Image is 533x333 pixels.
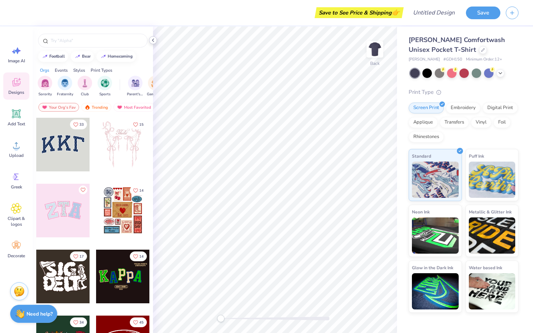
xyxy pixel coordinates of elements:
[75,54,80,59] img: trend_line.gif
[78,76,92,97] button: filter button
[130,186,147,195] button: Like
[469,264,502,271] span: Water based Ink
[469,217,516,254] img: Metallic & Glitter Ink
[8,90,24,95] span: Designs
[139,321,144,324] span: 45
[11,184,22,190] span: Greek
[127,76,144,97] button: filter button
[117,105,123,110] img: most_fav.gif
[469,273,516,309] img: Water based Ink
[79,123,84,126] span: 33
[407,5,460,20] input: Untitled Design
[440,117,469,128] div: Transfers
[4,216,28,227] span: Clipart & logos
[469,152,484,160] span: Puff Ink
[370,60,380,67] div: Back
[38,92,52,97] span: Sorority
[409,103,444,113] div: Screen Print
[9,153,24,158] span: Upload
[91,67,112,74] div: Print Types
[70,120,87,129] button: Like
[8,58,25,64] span: Image AI
[79,255,84,258] span: 17
[493,117,511,128] div: Foil
[99,92,111,97] span: Sports
[147,92,164,97] span: Game Day
[412,217,459,254] img: Neon Ink
[130,317,147,327] button: Like
[61,79,69,87] img: Fraternity Image
[368,42,382,57] img: Back
[79,186,87,194] button: Like
[8,253,25,259] span: Decorate
[466,57,502,63] span: Minimum Order: 12 +
[483,103,518,113] div: Digital Print
[217,315,224,322] div: Accessibility label
[70,317,87,327] button: Like
[409,88,518,96] div: Print Type
[466,7,500,19] button: Save
[147,76,164,97] div: filter for Game Day
[139,255,144,258] span: 14
[84,105,90,110] img: trending.gif
[469,208,512,216] span: Metallic & Glitter Ink
[412,264,453,271] span: Glow in the Dark Ink
[81,79,89,87] img: Club Image
[101,79,109,87] img: Sports Image
[131,79,140,87] img: Parent's Weekend Image
[392,8,400,17] span: 👉
[409,57,440,63] span: [PERSON_NAME]
[42,54,48,59] img: trend_line.gif
[409,132,444,142] div: Rhinestones
[81,92,89,97] span: Club
[55,67,68,74] div: Events
[78,76,92,97] div: filter for Club
[82,54,91,58] div: bear
[108,54,133,58] div: homecoming
[469,162,516,198] img: Puff Ink
[127,92,144,97] span: Parent's Weekend
[73,67,85,74] div: Styles
[49,54,65,58] div: football
[446,103,480,113] div: Embroidery
[409,36,505,54] span: [PERSON_NAME] Comfortwash Unisex Pocket T-Shirt
[8,121,25,127] span: Add Text
[317,7,402,18] div: Save to See Price & Shipping
[81,103,111,112] div: Trending
[98,76,112,97] button: filter button
[100,54,106,59] img: trend_line.gif
[147,76,164,97] button: filter button
[38,76,52,97] button: filter button
[50,37,143,44] input: Try "Alpha"
[412,273,459,309] img: Glow in the Dark Ink
[57,76,73,97] div: filter for Fraternity
[139,123,144,126] span: 15
[412,162,459,198] img: Standard
[127,76,144,97] div: filter for Parent's Weekend
[38,76,52,97] div: filter for Sorority
[471,117,491,128] div: Vinyl
[443,57,462,63] span: # GDH150
[139,189,144,192] span: 14
[57,76,73,97] button: filter button
[70,251,87,261] button: Like
[79,321,84,324] span: 34
[113,103,154,112] div: Most Favorited
[96,51,136,62] button: homecoming
[38,103,79,112] div: Your Org's Fav
[42,105,47,110] img: most_fav.gif
[151,79,160,87] img: Game Day Image
[38,51,68,62] button: football
[40,67,49,74] div: Orgs
[130,120,147,129] button: Like
[409,117,438,128] div: Applique
[71,51,94,62] button: bear
[412,208,430,216] span: Neon Ink
[412,152,431,160] span: Standard
[57,92,73,97] span: Fraternity
[130,251,147,261] button: Like
[41,79,49,87] img: Sorority Image
[98,76,112,97] div: filter for Sports
[26,311,53,317] strong: Need help?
